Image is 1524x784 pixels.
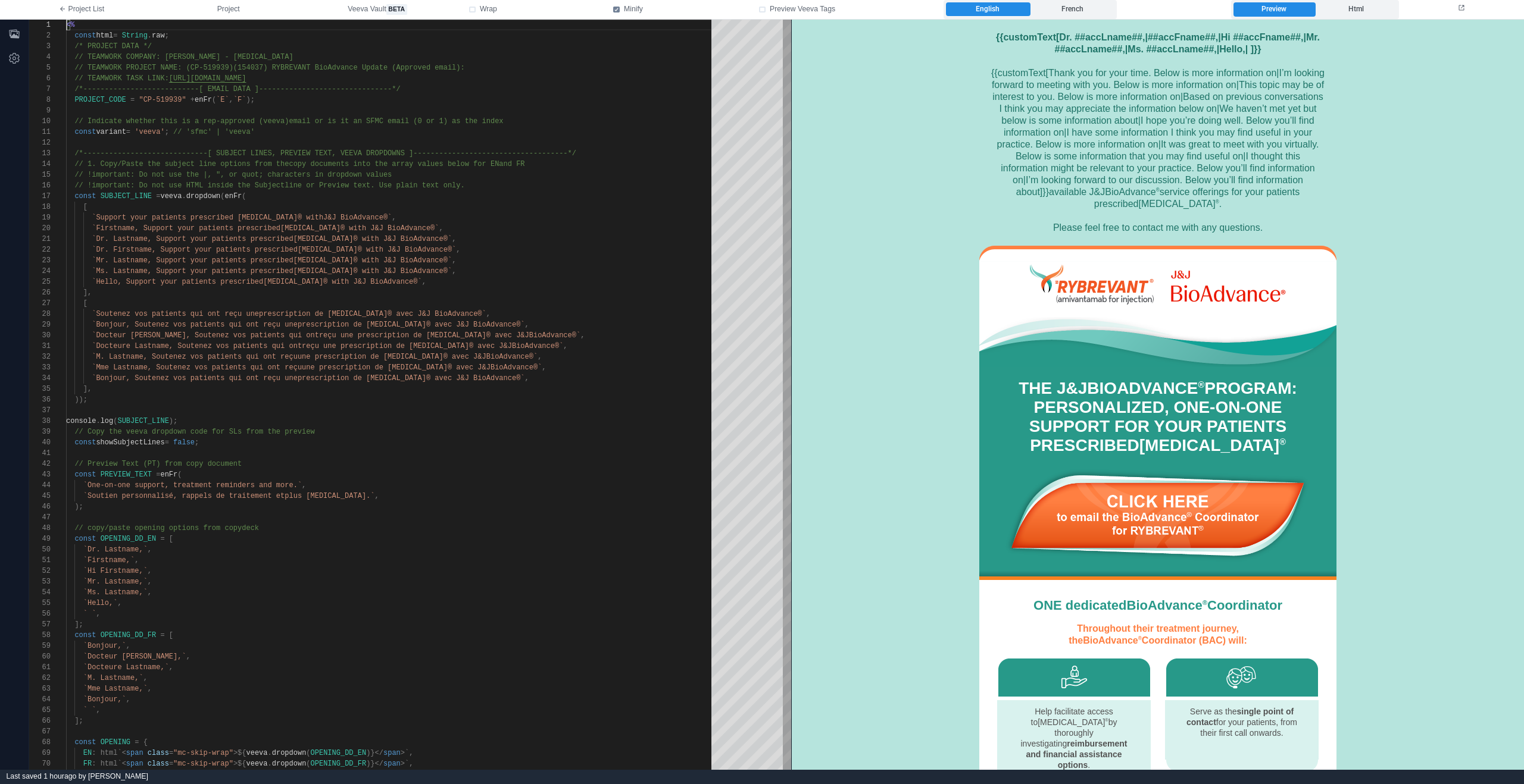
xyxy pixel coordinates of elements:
[83,545,148,554] span: `Dr. Lastname,`
[83,599,118,607] span: `Hello,`
[83,760,92,768] span: FR
[486,353,538,361] span: BioAdvance®`
[220,192,224,200] span: (
[211,359,521,435] div: THE J&J PROGRAM: PERSONALIZED, ONE‑ON‑ONE SUPPORT FOR YOUR PATIENTS PRESCRIBED
[92,267,293,275] span: `Ms. Lastname, Support your patients prescribed
[101,471,152,479] span: PREVIEW_TEXT
[66,21,74,29] span: <%
[29,105,51,116] div: 9
[452,235,456,243] span: ,
[29,673,51,683] div: 62
[335,578,416,593] span: BioAdvance
[83,299,88,308] span: [
[234,719,335,750] b: reimbursement and financial assistance options
[1315,2,1397,17] label: Html
[74,631,96,639] span: const
[126,749,143,757] span: span
[391,686,509,719] div: Serve as the for your patients, from their first call onwards.
[74,471,96,479] span: const
[177,471,182,479] span: (
[101,738,130,747] span: OPENING
[182,192,186,200] span: .
[92,760,96,768] span: :
[29,619,51,630] div: 57
[302,481,306,490] span: ,
[29,598,51,609] div: 55
[92,374,298,382] span: `Bonjour, Soutenez vos patients qui ont reçu une
[29,362,51,373] div: 33
[92,353,298,361] span: `M. Lastname, Soutenez vos patients qui ont reçu
[499,160,524,168] span: and FR
[117,599,121,607] span: ,
[126,695,130,704] span: ,
[348,416,494,435] span: [MEDICAL_DATA]
[542,363,546,372] span: ,
[148,545,152,554] span: ,
[291,616,350,626] span: BioAdvance
[480,4,497,15] span: Wrap
[29,534,51,544] div: 49
[74,171,289,179] span: // !important: Do not use the |, ", or quot; chara
[74,96,126,104] span: PROJECT_CODE
[83,556,135,565] span: `Firstname,`
[148,685,152,693] span: ,
[96,438,164,447] span: showSubjectLines
[29,641,51,651] div: 59
[323,214,392,222] span: J&J BioAdvance®`
[29,341,51,352] div: 31
[204,12,528,35] span: {{customText[Dr. ##accLname##,|##accFname##,|Hi ##accFname##,|Mr. ##accLname##,|Ms. ##accLname##,...
[83,674,143,682] span: `M. Lastname,`
[486,310,491,318] span: ,
[29,523,51,534] div: 48
[29,373,51,384] div: 34
[165,128,169,136] span: ;
[289,149,503,158] span: EVIEW TEXT, VEEVA DROPDOWNS ]---------------------
[83,578,148,586] span: `Mr. Lastname,`
[346,615,350,621] sup: ®
[92,278,263,286] span: `Hello, Support your patients prescribed
[29,544,51,555] div: 50
[29,737,51,748] div: 68
[29,277,51,287] div: 25
[401,749,414,757] span: >`,
[223,686,341,751] div: Help facilitate access to by thoroughly investigating .
[246,698,316,707] span: [MEDICAL_DATA]
[293,235,452,243] span: [MEDICAL_DATA]® with J&J BioAdvance®`
[29,62,51,73] div: 5
[173,438,195,447] span: false
[160,631,164,639] span: =
[148,588,152,597] span: ,
[74,64,289,72] span: // TEAMWORK PROJECT NAME: (CP-519939)(154037) RYBR
[386,4,407,15] span: beta
[212,96,216,104] span: (
[366,749,383,757] span: )}</
[29,427,51,437] div: 39
[173,128,255,136] span: // 'sfmc' | 'veeva'
[216,96,229,104] span: `E`
[29,20,51,30] div: 1
[383,749,401,757] span: span
[289,64,464,72] span: EVANT BioAdvance Update (Approved email):
[74,438,96,447] span: const
[313,167,368,177] span: BioAdvance
[580,331,585,340] span: ,
[29,191,51,202] div: 17
[92,321,298,329] span: `Bonjour, Soutenez vos patients qui ont reçu une
[169,535,173,543] span: [
[74,32,96,40] span: const
[29,170,51,180] div: 15
[29,159,51,170] div: 14
[29,127,51,137] div: 11
[83,706,96,714] span: ` `
[92,214,323,222] span: `Support your patients prescribed [MEDICAL_DATA]® with
[126,642,130,650] span: ,
[624,4,643,15] span: Minify
[29,566,51,576] div: 52
[289,117,499,126] span: email or is it an SFMC email (0 or 1) as the inde
[504,149,576,158] span: ---------------*/
[188,226,545,297] img: PrRYBREVANT® (amivantamab for injection) J&J BIOADVANCE®
[29,469,51,480] div: 43
[29,266,51,277] div: 24
[96,417,100,425] span: .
